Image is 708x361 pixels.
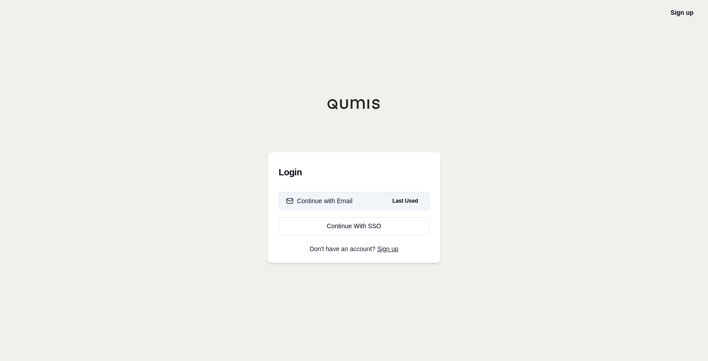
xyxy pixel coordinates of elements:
[279,192,429,210] button: Continue with EmailLast Used
[286,196,353,205] div: Continue with Email
[377,245,398,252] a: Sign up
[327,99,381,109] img: Qumis
[279,246,429,252] p: Don't have an account?
[671,9,694,16] a: Sign up
[389,196,422,206] span: Last Used
[279,217,429,235] a: Continue With SSO
[286,222,422,231] div: Continue With SSO
[279,163,429,181] h3: Login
